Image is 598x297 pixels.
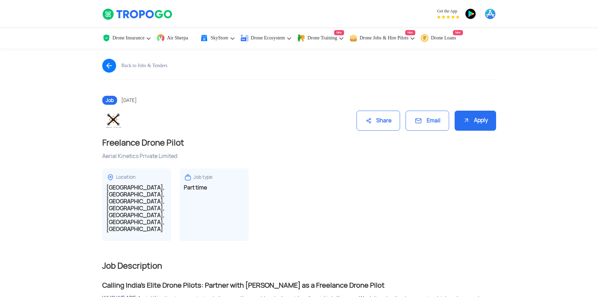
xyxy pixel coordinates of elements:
[106,173,115,182] img: ic_locationdetail.svg
[193,174,212,180] div: Job type
[405,30,415,35] span: New
[184,184,245,191] h3: Part time
[406,111,449,131] div: Email
[102,137,496,148] h1: Freelance Drone Pilot
[102,152,496,160] div: Aerial Kinetics Private Limited
[122,63,168,68] div: Back to Jobs & Tenders
[102,280,496,291] div: Calling India's Elite Drone Pilots: Partner with [PERSON_NAME] as a Freelance Drone Pilot
[365,117,372,124] img: ic_share.svg
[106,184,167,233] h3: [GEOGRAPHIC_DATA], [GEOGRAPHIC_DATA], [GEOGRAPHIC_DATA], [GEOGRAPHIC_DATA], [GEOGRAPHIC_DATA], [G...
[102,96,117,105] span: Job
[113,35,145,41] span: Drone Insurance
[414,117,423,125] img: ic_mail.svg
[102,110,124,132] img: WhatsApp%20Image%202025-07-04%20at%2012.16.19%20AM.jpeg
[357,111,400,131] div: Share
[465,8,476,19] img: ic_playstore.png
[251,35,285,41] span: Drone Ecosystem
[200,28,235,48] a: SkyStore
[102,8,173,20] img: TropoGo Logo
[102,260,496,271] h2: Job Description
[463,117,470,124] img: ic_apply.svg
[240,28,292,48] a: Drone Ecosystem
[334,30,344,35] span: New
[431,35,456,41] span: Drone Loans
[102,28,152,48] a: Drone Insurance
[485,8,496,19] img: ic_appstore.png
[420,28,463,48] a: Drone LoansNew
[297,28,344,48] a: Drone TrainingNew
[121,97,137,103] span: [DATE]
[437,8,459,14] span: Get the App
[349,28,416,48] a: Drone Jobs & Hire PilotsNew
[453,30,463,35] span: New
[167,35,188,41] span: Air Sherpa
[360,35,409,41] span: Drone Jobs & Hire Pilots
[116,174,135,180] div: Location
[307,35,337,41] span: Drone Training
[156,28,195,48] a: Air Sherpa
[184,173,192,182] img: ic_jobtype.svg
[437,15,459,19] img: App Raking
[455,111,496,131] div: Apply
[210,35,228,41] span: SkyStore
